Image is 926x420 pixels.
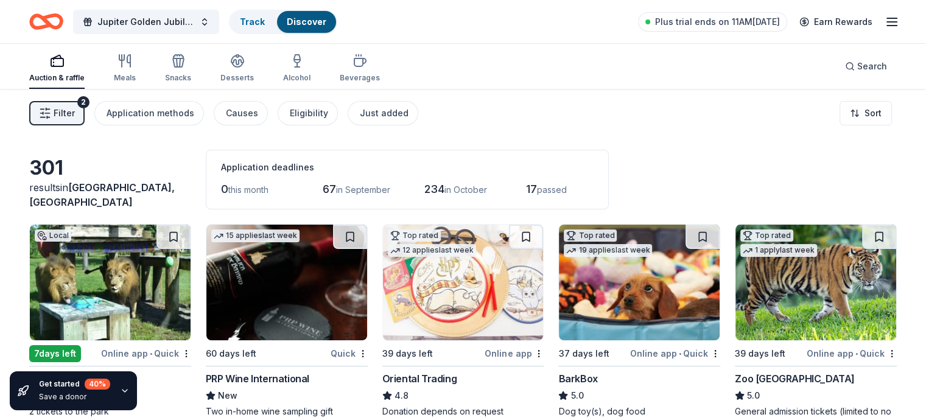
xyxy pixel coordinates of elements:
a: Discover [287,16,326,27]
span: 234 [424,183,444,195]
button: Filter2 [29,101,85,125]
div: Snacks [165,73,191,83]
a: Image for Oriental TradingTop rated12 applieslast week39 days leftOnline appOriental Trading4.8Do... [382,224,544,418]
div: Oriental Trading [382,371,457,386]
button: Causes [214,101,268,125]
span: 4.8 [395,388,409,403]
img: Image for BarkBox [559,225,720,340]
span: • [679,349,681,359]
a: Image for BarkBoxTop rated19 applieslast week37 days leftOnline app•QuickBarkBox5.0Dog toy(s), do... [558,224,720,418]
img: Image for Lion Country Safari [30,225,191,340]
button: Sort [840,101,892,125]
span: 17 [526,183,537,195]
div: 39 days left [382,346,433,361]
span: in October [444,184,487,195]
span: Jupiter Golden Jubilee [97,15,195,29]
button: TrackDiscover [229,10,337,34]
div: Save a donor [39,392,110,402]
span: in [29,181,175,208]
span: Sort [865,106,882,121]
div: Top rated [740,229,793,242]
a: Earn Rewards [792,11,880,33]
div: Alcohol [283,73,310,83]
div: Beverages [340,73,380,83]
div: 40 % [85,379,110,390]
div: Eligibility [290,106,328,121]
div: Online app Quick [101,346,191,361]
div: Application deadlines [221,160,594,175]
div: 7 days left [29,345,81,362]
span: 5.0 [747,388,760,403]
button: Meals [114,49,136,89]
span: [GEOGRAPHIC_DATA], [GEOGRAPHIC_DATA] [29,181,175,208]
div: Desserts [220,73,254,83]
div: 2 [77,96,89,108]
div: Quick [331,346,368,361]
span: 67 [323,183,336,195]
div: 1 apply last week [740,244,817,257]
div: Just added [360,106,409,121]
button: Application methods [94,101,204,125]
a: Plus trial ends on 11AM[DATE] [638,12,787,32]
button: Alcohol [283,49,310,89]
button: Jupiter Golden Jubilee [73,10,219,34]
div: 37 days left [558,346,609,361]
div: 12 applies last week [388,244,476,257]
div: Online app Quick [807,346,897,361]
button: Auction & raffle [29,49,85,89]
span: • [855,349,858,359]
div: Local [35,229,71,242]
div: Dog toy(s), dog food [558,405,720,418]
button: Beverages [340,49,380,89]
div: Application methods [107,106,194,121]
div: Top rated [388,229,441,242]
div: Zoo [GEOGRAPHIC_DATA] [735,371,855,386]
div: Online app [485,346,544,361]
div: 15 applies last week [211,229,300,242]
div: results [29,180,191,209]
span: in September [336,184,390,195]
button: Eligibility [278,101,338,125]
div: PRP Wine International [206,371,309,386]
img: Image for PRP Wine International [206,225,367,340]
a: Image for Lion Country SafariLocal7days leftOnline app•QuickLion Country SafariNew2 tickets to th... [29,224,191,418]
button: Desserts [220,49,254,89]
span: this month [228,184,268,195]
span: 5.0 [570,388,583,403]
span: Search [857,59,887,74]
button: Snacks [165,49,191,89]
div: Meals [114,73,136,83]
div: 60 days left [206,346,256,361]
div: Causes [226,106,258,121]
a: Home [29,7,63,36]
div: BarkBox [558,371,597,386]
img: Image for Oriental Trading [383,225,544,340]
div: 19 applies last week [564,244,652,257]
div: Top rated [564,229,617,242]
button: Search [835,54,897,79]
span: New [218,388,237,403]
span: Filter [54,106,75,121]
img: Image for Zoo Miami [735,225,896,340]
span: • [150,349,152,359]
div: Online app Quick [630,346,720,361]
div: 39 days left [735,346,785,361]
div: Auction & raffle [29,73,85,83]
div: Get started [39,379,110,390]
span: 0 [221,183,228,195]
div: Donation depends on request [382,405,544,418]
span: passed [537,184,567,195]
div: 301 [29,156,191,180]
span: Plus trial ends on 11AM[DATE] [655,15,780,29]
a: Track [240,16,265,27]
button: Just added [348,101,418,125]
